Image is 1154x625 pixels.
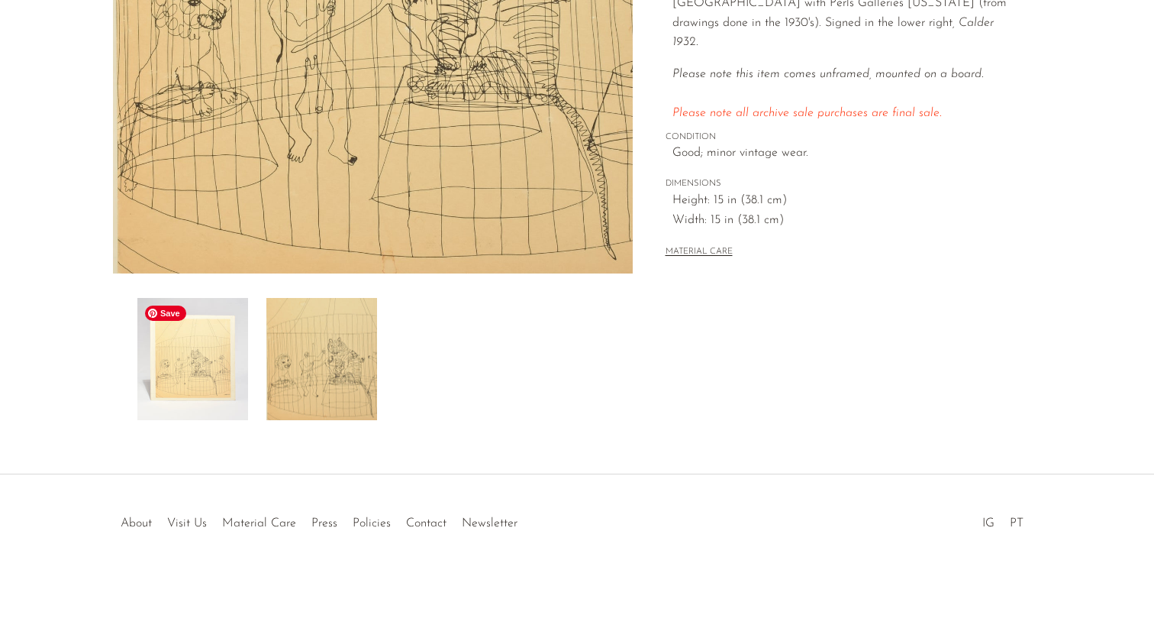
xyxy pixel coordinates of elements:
a: Contact [406,517,446,529]
span: Save [145,306,186,321]
span: Height: 15 in (38.1 cm) [672,191,1009,211]
span: Width: 15 in (38.1 cm) [672,211,1009,231]
span: Please note all archive sale purchases are final sale. [672,107,942,119]
a: IG [982,517,994,529]
span: DIMENSIONS [666,177,1009,191]
img: Calder Circus, Lithograph [137,298,248,420]
button: MATERIAL CARE [666,247,733,258]
ul: Quick links [113,505,525,534]
a: Press [311,517,337,529]
ul: Social Medias [975,505,1031,534]
img: Calder Circus, Lithograph [266,298,377,420]
span: CONDITION [666,131,1009,144]
a: PT [1010,517,1023,529]
span: Good; minor vintage wear. [672,144,1009,164]
a: About [121,517,152,529]
a: Policies [353,517,391,529]
i: , Calder 1932. [672,17,994,49]
a: Material Care [222,517,296,529]
i: Please note this item comes unframed, mounted on a board. [672,68,984,80]
a: Visit Us [167,517,207,529]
